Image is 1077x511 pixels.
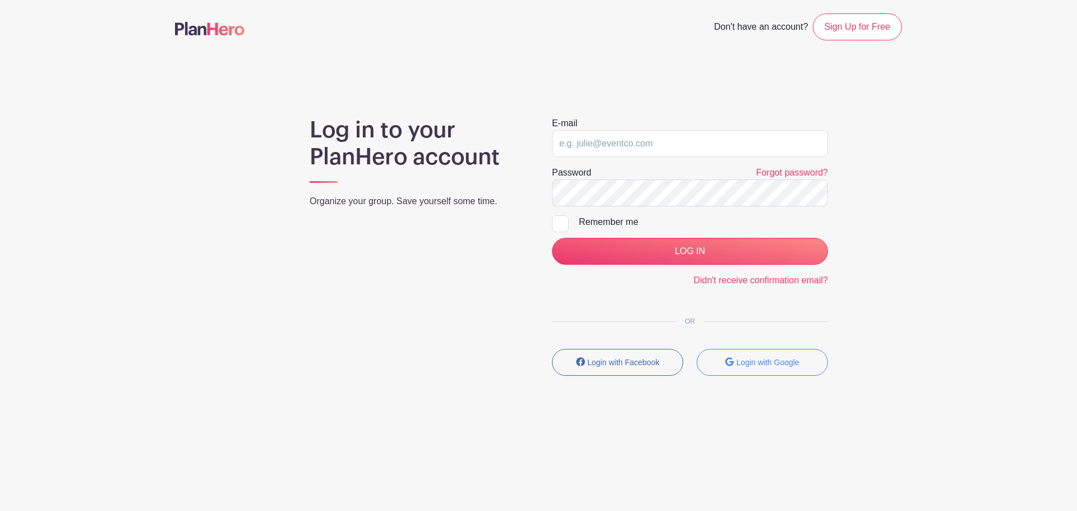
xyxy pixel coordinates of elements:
a: Sign Up for Free [813,13,902,40]
button: Login with Google [697,349,828,376]
input: LOG IN [552,238,828,265]
a: Forgot password? [756,168,828,177]
img: logo-507f7623f17ff9eddc593b1ce0a138ce2505c220e1c5a4e2b4648c50719b7d32.svg [175,22,245,35]
small: Login with Facebook [587,358,659,367]
p: Organize your group. Save yourself some time. [310,195,525,208]
div: Remember me [579,215,828,229]
label: Password [552,166,591,179]
span: OR [676,317,704,325]
button: Login with Facebook [552,349,683,376]
a: Didn't receive confirmation email? [693,275,828,285]
h1: Log in to your PlanHero account [310,117,525,171]
input: e.g. julie@eventco.com [552,130,828,157]
label: E-mail [552,117,577,130]
small: Login with Google [737,358,799,367]
span: Don't have an account? [714,16,808,40]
